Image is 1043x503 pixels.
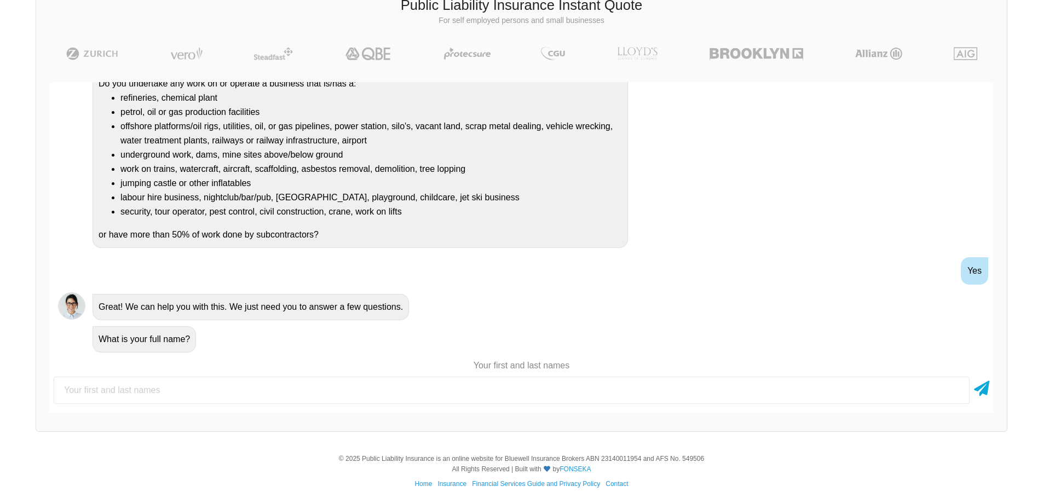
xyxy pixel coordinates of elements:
[606,480,628,488] a: Contact
[120,190,622,205] li: labour hire business, nightclub/bar/pub, [GEOGRAPHIC_DATA], playground, childcare, jet ski business
[437,480,466,488] a: Insurance
[961,257,988,285] div: Yes
[120,119,622,148] li: offshore platforms/oil rigs, utilities, oil, or gas pipelines, power station, silo's, vacant land...
[44,15,999,26] p: For self employed persons and small businesses
[49,360,994,372] p: Your first and last names
[705,47,808,60] img: Brooklyn | Public Liability Insurance
[537,47,569,60] img: CGU | Public Liability Insurance
[93,294,409,320] div: Great! We can help you with this. We just need you to answer a few questions.
[93,326,196,352] div: What is your full name?
[611,47,664,60] img: LLOYD's | Public Liability Insurance
[120,148,622,162] li: underground work, dams, mine sites above/below ground
[165,47,208,60] img: Vero | Public Liability Insurance
[414,480,432,488] a: Home
[560,465,591,473] a: FONSEKA
[120,91,622,105] li: refineries, chemical plant
[61,47,123,60] img: Zurich | Public Liability Insurance
[120,176,622,190] li: jumping castle or other inflatables
[120,105,622,119] li: petrol, oil or gas production facilities
[58,292,85,320] img: Chatbot | PLI
[850,47,908,60] img: Allianz | Public Liability Insurance
[120,205,622,219] li: security, tour operator, pest control, civil construction, crane, work on lifts
[472,480,600,488] a: Financial Services Guide and Privacy Policy
[949,47,982,60] img: AIG | Public Liability Insurance
[440,47,495,60] img: Protecsure | Public Liability Insurance
[120,162,622,176] li: work on trains, watercraft, aircraft, scaffolding, asbestos removal, demolition, tree lopping
[249,47,297,60] img: Steadfast | Public Liability Insurance
[54,377,970,404] input: Your first and last names
[339,47,398,60] img: QBE | Public Liability Insurance
[93,71,628,248] div: Do you undertake any work on or operate a business that is/has a: or have more than 50% of work d...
